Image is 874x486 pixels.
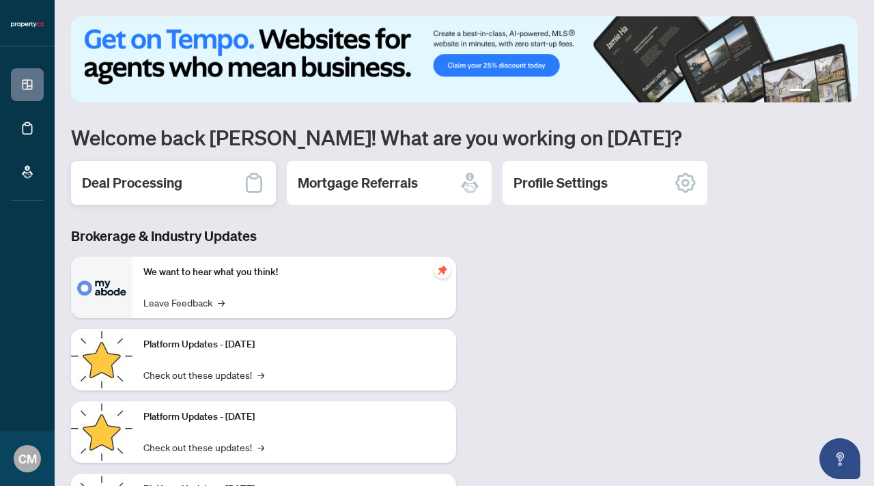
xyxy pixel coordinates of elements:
img: We want to hear what you think! [71,257,132,318]
button: 1 [789,89,811,94]
h1: Welcome back [PERSON_NAME]! What are you working on [DATE]? [71,124,858,150]
h2: Profile Settings [513,173,608,192]
p: Platform Updates - [DATE] [143,337,445,352]
img: Platform Updates - July 21, 2025 [71,329,132,390]
p: We want to hear what you think! [143,265,445,280]
h2: Deal Processing [82,173,182,192]
span: → [218,295,225,310]
button: 4 [838,89,844,94]
a: Leave Feedback→ [143,295,225,310]
a: Check out these updates!→ [143,367,264,382]
span: pushpin [434,262,451,278]
button: 2 [817,89,822,94]
h3: Brokerage & Industry Updates [71,227,456,246]
img: logo [11,20,44,29]
img: Platform Updates - July 8, 2025 [71,401,132,463]
a: Check out these updates!→ [143,440,264,455]
button: 3 [828,89,833,94]
img: Slide 0 [71,16,858,102]
span: CM [18,449,37,468]
span: → [257,367,264,382]
h2: Mortgage Referrals [298,173,418,192]
p: Platform Updates - [DATE] [143,410,445,425]
span: → [257,440,264,455]
button: Open asap [819,438,860,479]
